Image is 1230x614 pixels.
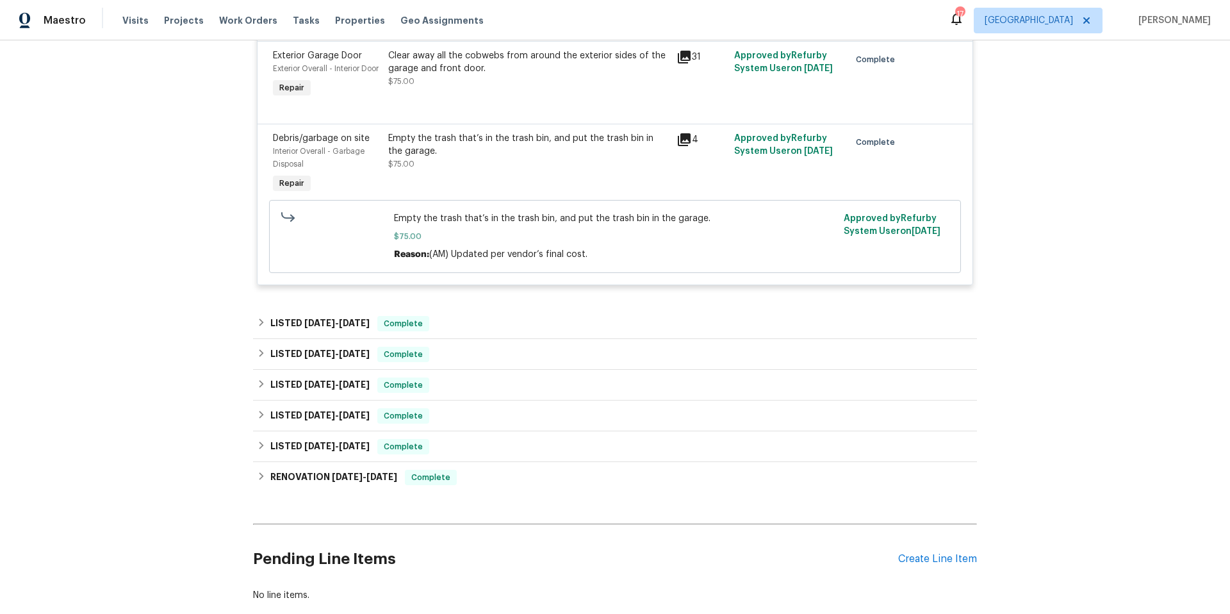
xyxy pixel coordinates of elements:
span: Approved by Refurby System User on [734,51,833,73]
span: [DATE] [304,319,335,328]
span: Complete [379,410,428,422]
span: - [332,472,397,481]
span: - [304,411,370,420]
h2: Pending Line Items [253,529,898,589]
h6: RENOVATION [270,470,397,485]
span: $75.00 [394,230,837,243]
div: No line items. [253,589,977,602]
div: RENOVATION [DATE]-[DATE]Complete [253,462,977,493]
span: Complete [379,440,428,453]
span: Approved by Refurby System User on [734,134,833,156]
span: [DATE] [339,411,370,420]
span: Tasks [293,16,320,25]
span: Approved by Refurby System User on [844,214,940,236]
span: [DATE] [339,442,370,451]
div: LISTED [DATE]-[DATE]Complete [253,431,977,462]
div: LISTED [DATE]-[DATE]Complete [253,370,977,401]
span: Exterior Overall - Interior Door [273,65,379,72]
span: Complete [379,379,428,392]
div: LISTED [DATE]-[DATE]Complete [253,339,977,370]
span: [GEOGRAPHIC_DATA] [985,14,1073,27]
h6: LISTED [270,378,370,393]
div: LISTED [DATE]-[DATE]Complete [253,401,977,431]
div: Clear away all the cobwebs from around the exterior sides of the garage and front door. [388,49,669,75]
span: Work Orders [219,14,277,27]
span: - [304,349,370,358]
h6: LISTED [270,439,370,454]
span: Reason: [394,250,429,259]
span: Geo Assignments [400,14,484,27]
span: [PERSON_NAME] [1133,14,1211,27]
span: - [304,442,370,451]
div: 4 [676,132,726,147]
span: [DATE] [804,147,833,156]
div: 17 [955,8,964,21]
span: Visits [122,14,149,27]
span: [DATE] [304,380,335,389]
span: [DATE] [366,472,397,481]
span: (AM) Updated per vendor’s final cost. [429,250,587,259]
span: Repair [274,177,309,190]
h6: LISTED [270,316,370,331]
span: Repair [274,81,309,94]
span: Complete [379,317,428,330]
span: Maestro [44,14,86,27]
h6: LISTED [270,408,370,424]
span: Complete [856,136,900,149]
div: Create Line Item [898,553,977,565]
span: [DATE] [304,442,335,451]
span: [DATE] [912,227,940,236]
div: 31 [676,49,726,65]
span: [DATE] [804,64,833,73]
span: Interior Overall - Garbage Disposal [273,147,365,168]
h6: LISTED [270,347,370,362]
span: $75.00 [388,160,414,168]
span: [DATE] [304,411,335,420]
span: Exterior Garage Door [273,51,362,60]
span: Projects [164,14,204,27]
span: [DATE] [339,380,370,389]
span: [DATE] [339,349,370,358]
span: Empty the trash that’s in the trash bin, and put the trash bin in the garage. [394,212,837,225]
span: - [304,319,370,328]
span: $75.00 [388,78,414,85]
div: Empty the trash that’s in the trash bin, and put the trash bin in the garage. [388,132,669,158]
span: Complete [406,471,455,484]
div: LISTED [DATE]-[DATE]Complete [253,308,977,339]
span: Properties [335,14,385,27]
span: Complete [379,348,428,361]
span: - [304,380,370,389]
span: [DATE] [339,319,370,328]
span: [DATE] [332,472,363,481]
span: [DATE] [304,349,335,358]
span: Complete [856,53,900,66]
span: Debris/garbage on site [273,134,370,143]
